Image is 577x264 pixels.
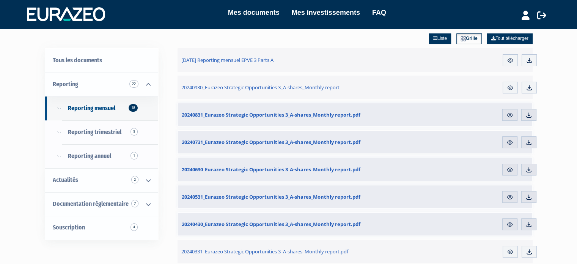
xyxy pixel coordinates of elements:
a: Reporting trimestriel3 [45,120,158,144]
a: Mes investissements [292,7,360,18]
a: 20240930_Eurazeo Strategic Opportunities 3_A-shares_Monthly report [178,76,401,99]
span: 18 [129,104,138,112]
a: 20240831_Eurazeo Strategic Opportunities 3_A-shares_Monthly report.pdf [178,103,401,126]
span: 3 [130,128,138,136]
a: Liste [429,33,451,44]
img: download.svg [525,194,532,201]
span: 20240630_Eurazeo Strategic Opportunities 3_A-shares_Monthly report.pdf [182,166,360,173]
img: eye.svg [507,248,514,255]
a: Grille [456,33,482,44]
a: 20240731_Eurazeo Strategic Opportunities 3_A-shares_Monthly report.pdf [178,131,401,153]
span: Reporting annuel [68,152,111,160]
span: [DATE] Reporting mensuel EPVE 3 Parts A [181,57,274,63]
span: Reporting trimestriel [68,128,121,136]
span: 20240531_Eurazeo Strategic Opportunities 3_A-shares_Monthly report.pdf [182,193,360,200]
a: Souscription4 [45,216,158,240]
span: 20240331_Eurazeo Strategic Opportunities 3_A-shares_Monthly report.pdf [181,248,348,255]
img: download.svg [526,84,533,91]
a: Tout télécharger [487,33,532,44]
img: eye.svg [506,166,513,173]
span: 22 [129,80,138,88]
span: Actualités [53,176,78,183]
img: eye.svg [506,139,513,146]
span: 20240731_Eurazeo Strategic Opportunities 3_A-shares_Monthly report.pdf [182,139,360,145]
img: eye.svg [506,221,513,228]
span: 7 [131,200,138,207]
a: 20240531_Eurazeo Strategic Opportunities 3_A-shares_Monthly report.pdf [178,185,401,208]
a: Reporting 22 [45,73,158,96]
img: eye.svg [507,84,514,91]
img: download.svg [526,248,533,255]
a: Documentation règlementaire 7 [45,192,158,216]
span: 20240430_Eurazeo Strategic Opportunities 3_A-shares_Monthly report.pdf [182,221,360,228]
span: Souscription [53,224,85,231]
span: Reporting mensuel [68,104,115,112]
img: 1732889491-logotype_eurazeo_blanc_rvb.png [27,7,105,21]
span: 2 [131,176,138,183]
img: download.svg [526,57,533,64]
img: grid.svg [461,36,466,41]
span: 20240831_Eurazeo Strategic Opportunities 3_A-shares_Monthly report.pdf [182,111,360,118]
img: eye.svg [507,57,514,64]
span: Documentation règlementaire [53,200,129,207]
a: Reporting annuel1 [45,144,158,168]
a: [DATE] Reporting mensuel EPVE 3 Parts A [178,48,401,72]
img: download.svg [525,221,532,228]
img: download.svg [525,139,532,146]
span: Reporting [53,81,78,88]
a: 20240331_Eurazeo Strategic Opportunities 3_A-shares_Monthly report.pdf [178,240,401,263]
a: Mes documents [228,7,280,18]
span: 20240930_Eurazeo Strategic Opportunities 3_A-shares_Monthly report [181,84,340,91]
img: eye.svg [506,194,513,201]
a: FAQ [372,7,386,18]
a: Actualités 2 [45,168,158,192]
img: download.svg [525,166,532,173]
img: download.svg [525,112,532,119]
span: 4 [130,223,138,231]
a: Reporting mensuel18 [45,96,158,120]
img: eye.svg [506,112,513,119]
a: 20240430_Eurazeo Strategic Opportunities 3_A-shares_Monthly report.pdf [178,213,401,236]
a: 20240630_Eurazeo Strategic Opportunities 3_A-shares_Monthly report.pdf [178,158,401,181]
a: Tous les documents [45,49,158,73]
span: 1 [130,152,138,160]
